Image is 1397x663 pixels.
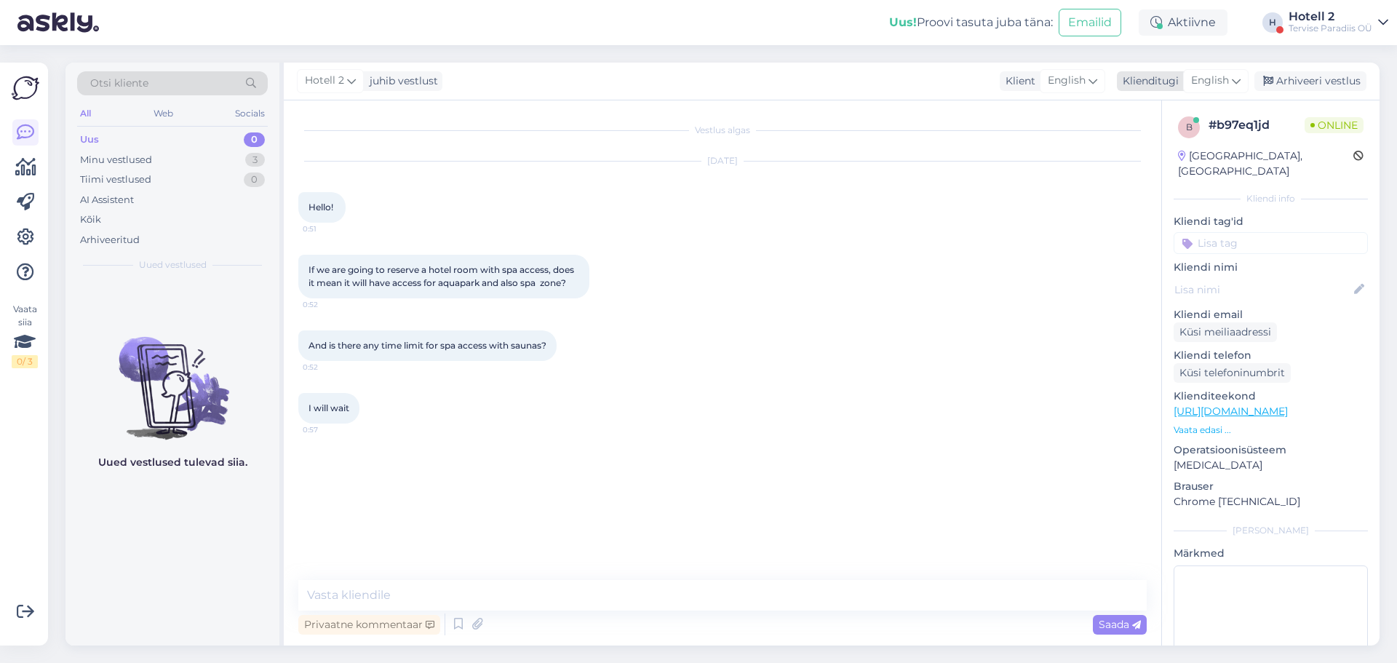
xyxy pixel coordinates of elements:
div: Web [151,104,176,123]
div: 3 [245,153,265,167]
p: [MEDICAL_DATA] [1174,458,1368,473]
div: Minu vestlused [80,153,152,167]
div: Privaatne kommentaar [298,615,440,635]
p: Vaata edasi ... [1174,424,1368,437]
p: Brauser [1174,479,1368,494]
div: All [77,104,94,123]
div: Kõik [80,213,101,227]
span: Uued vestlused [139,258,207,271]
div: Klienditugi [1117,74,1179,89]
div: Hotell 2 [1289,11,1372,23]
span: Hello! [309,202,333,213]
span: I will wait [309,402,349,413]
p: Uued vestlused tulevad siia. [98,455,247,470]
div: juhib vestlust [364,74,438,89]
div: [DATE] [298,154,1147,167]
p: Märkmed [1174,546,1368,561]
div: Küsi meiliaadressi [1174,322,1277,342]
div: Proovi tasuta juba täna: [889,14,1053,31]
input: Lisa tag [1174,232,1368,254]
div: 0 [244,132,265,147]
div: # b97eq1jd [1209,116,1305,134]
p: Kliendi nimi [1174,260,1368,275]
div: Kliendi info [1174,192,1368,205]
span: b [1186,122,1193,132]
div: Vestlus algas [298,124,1147,137]
div: Aktiivne [1139,9,1227,36]
div: Socials [232,104,268,123]
div: H [1262,12,1283,33]
div: Vaata siia [12,303,38,368]
button: Emailid [1059,9,1121,36]
span: 0:57 [303,424,357,435]
div: Uus [80,132,99,147]
div: Arhiveeritud [80,233,140,247]
div: 0 [244,172,265,187]
div: Tiimi vestlused [80,172,151,187]
div: Klient [1000,74,1035,89]
b: Uus! [889,15,917,29]
span: 0:52 [303,299,357,310]
div: [GEOGRAPHIC_DATA], [GEOGRAPHIC_DATA] [1178,148,1353,179]
p: Klienditeekond [1174,389,1368,404]
p: Kliendi email [1174,307,1368,322]
p: Kliendi tag'id [1174,214,1368,229]
a: Hotell 2Tervise Paradiis OÜ [1289,11,1388,34]
span: Hotell 2 [305,73,344,89]
input: Lisa nimi [1174,282,1351,298]
span: English [1191,73,1229,89]
p: Chrome [TECHNICAL_ID] [1174,494,1368,509]
span: And is there any time limit for spa access with saunas? [309,340,546,351]
p: Kliendi telefon [1174,348,1368,363]
div: 0 / 3 [12,355,38,368]
span: Online [1305,117,1364,133]
img: Askly Logo [12,74,39,102]
span: 0:51 [303,223,357,234]
div: Arhiveeri vestlus [1254,71,1366,91]
img: No chats [65,311,279,442]
p: Operatsioonisüsteem [1174,442,1368,458]
div: AI Assistent [80,193,134,207]
span: 0:52 [303,362,357,373]
span: English [1048,73,1086,89]
span: Saada [1099,618,1141,631]
span: Otsi kliente [90,76,148,91]
div: Küsi telefoninumbrit [1174,363,1291,383]
div: Tervise Paradiis OÜ [1289,23,1372,34]
a: [URL][DOMAIN_NAME] [1174,405,1288,418]
div: [PERSON_NAME] [1174,524,1368,537]
span: If we are going to reserve a hotel room with spa access, does it mean it will have access for aqu... [309,264,576,288]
